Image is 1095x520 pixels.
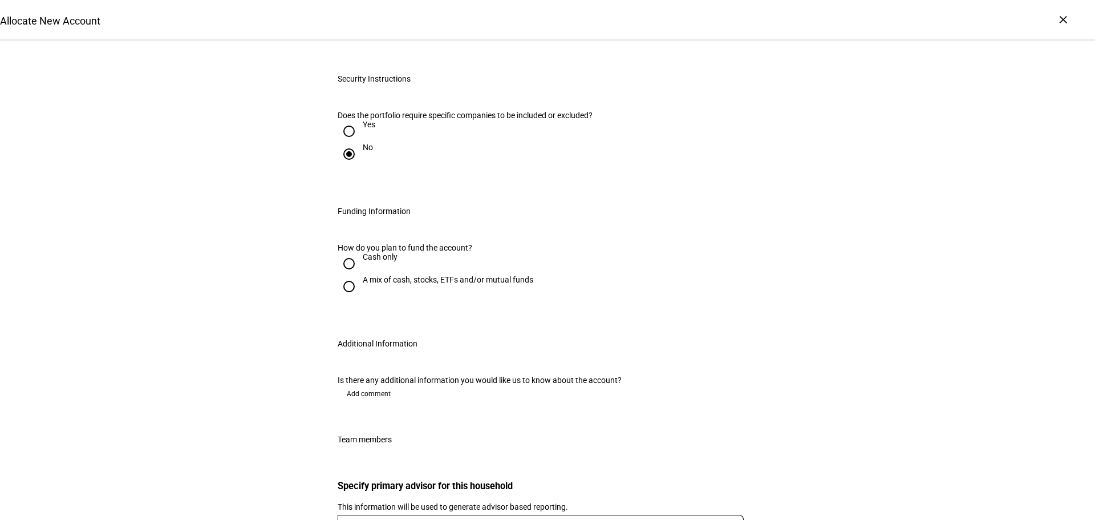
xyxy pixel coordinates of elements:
[338,339,417,348] div: Additional Information
[338,376,757,385] div: Is there any additional information you would like us to know about the account?
[363,143,373,152] div: No
[338,111,631,120] div: Does the portfolio require specific companies to be included or excluded?
[338,74,411,83] div: Security Instructions
[338,207,411,216] div: Funding Information
[338,435,392,444] div: Team members
[338,501,757,513] div: This information will be used to generate advisor based reporting.
[363,252,398,261] div: Cash only
[338,481,757,491] h3: Specify primary advisor for this household
[1054,10,1072,29] div: ×
[338,243,757,252] div: How do you plan to fund the account?
[347,385,391,403] span: Add comment
[338,385,400,403] button: Add comment
[363,275,533,284] div: A mix of cash, stocks, ETFs and/or mutual funds
[363,120,375,129] div: Yes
